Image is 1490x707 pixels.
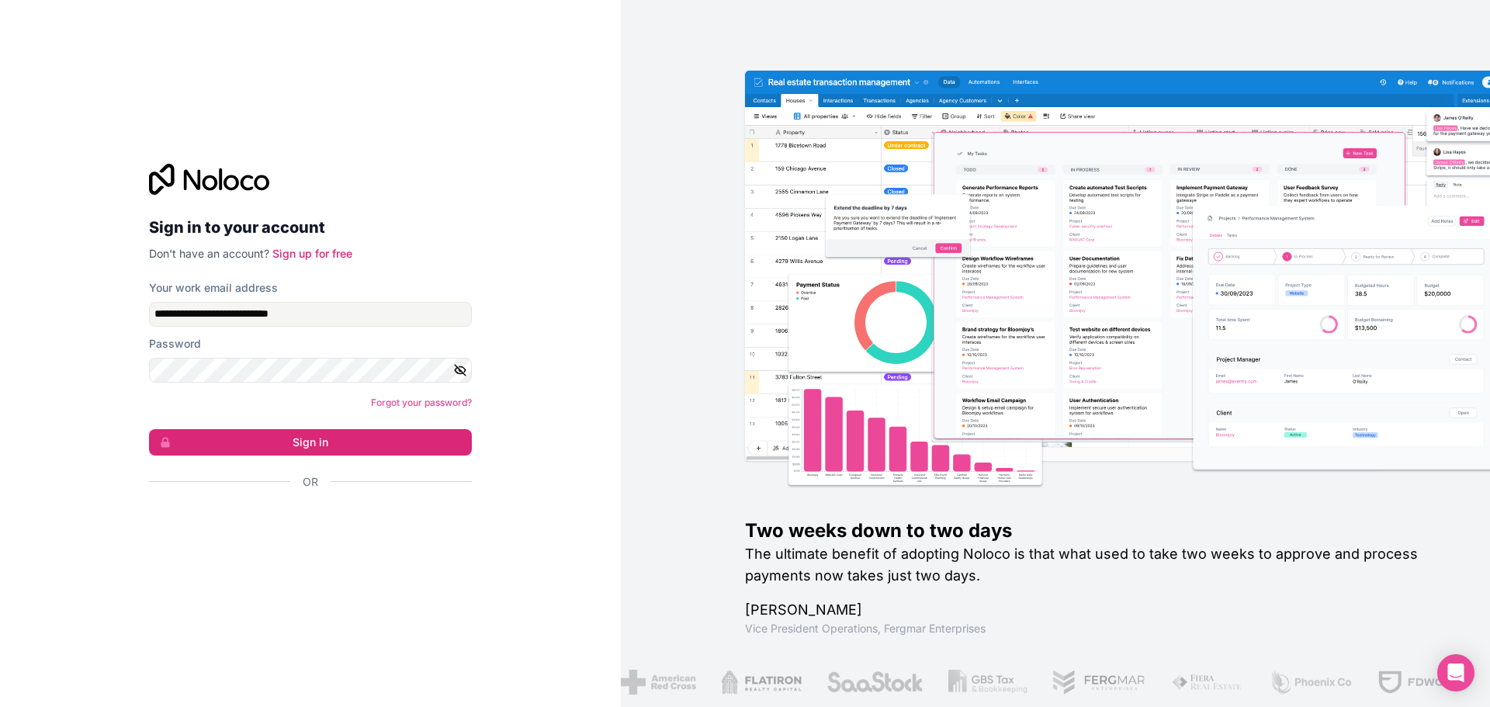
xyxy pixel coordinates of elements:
button: Sign in [149,429,472,456]
span: Or [303,474,318,490]
img: /assets/saastock-C6Zbiodz.png [826,670,923,695]
h2: Sign in to your account [149,213,472,241]
img: /assets/phoenix-BREaitsQ.png [1268,670,1352,695]
img: /assets/fdworks-Bi04fVtw.png [1377,670,1467,695]
a: Sign up for free [272,247,352,260]
label: Your work email address [149,280,278,296]
label: Password [149,336,201,352]
iframe: Sign in with Google Button [141,507,467,541]
span: Don't have an account? [149,247,269,260]
h2: The ultimate benefit of adopting Noloco is that what used to take two weeks to approve and proces... [745,543,1440,587]
input: Email address [149,302,472,327]
h1: Vice President Operations , Fergmar Enterprises [745,621,1440,636]
img: /assets/fergmar-CudnrXN5.png [1052,670,1146,695]
h1: Two weeks down to two days [745,518,1440,543]
img: /assets/gbstax-C-GtDUiK.png [948,670,1027,695]
input: Password [149,358,472,383]
img: /assets/fiera-fwj2N5v4.png [1171,670,1244,695]
a: Forgot your password? [371,397,472,408]
img: /assets/american-red-cross-BAupjrZR.png [620,670,695,695]
img: /assets/flatiron-C8eUkumj.png [720,670,801,695]
h1: [PERSON_NAME] [745,599,1440,621]
div: Open Intercom Messenger [1437,654,1474,691]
